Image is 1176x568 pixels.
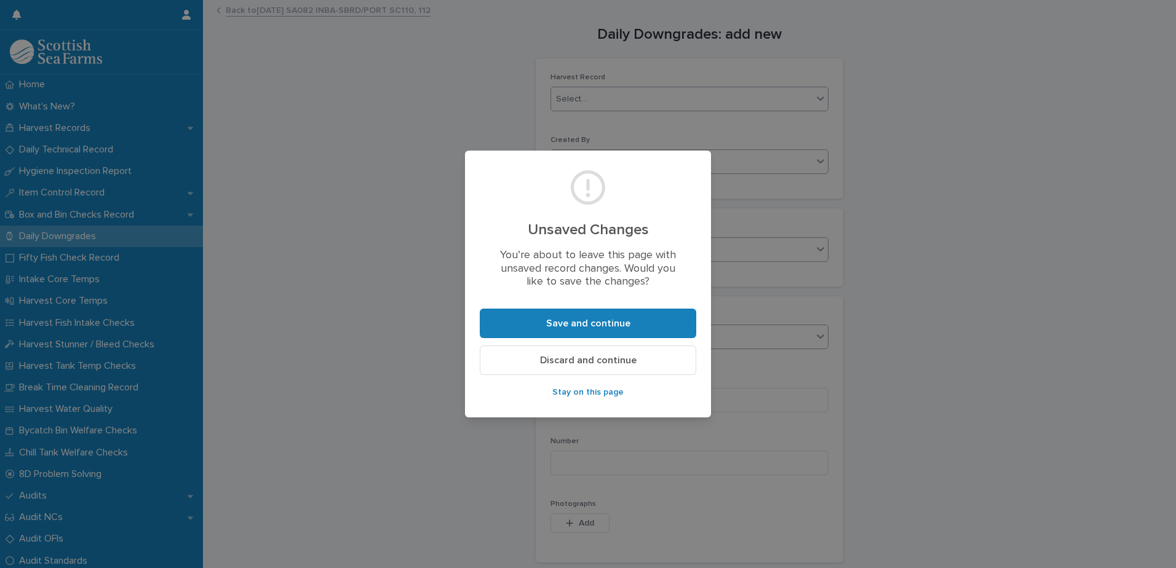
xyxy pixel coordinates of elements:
[546,318,630,328] span: Save and continue
[480,309,696,338] button: Save and continue
[495,221,681,239] h2: Unsaved Changes
[540,355,637,365] span: Discard and continue
[480,345,696,375] button: Discard and continue
[552,388,624,396] span: Stay on this page
[480,382,696,402] button: Stay on this page
[495,249,681,289] p: You’re about to leave this page with unsaved record changes. Would you like to save the changes?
